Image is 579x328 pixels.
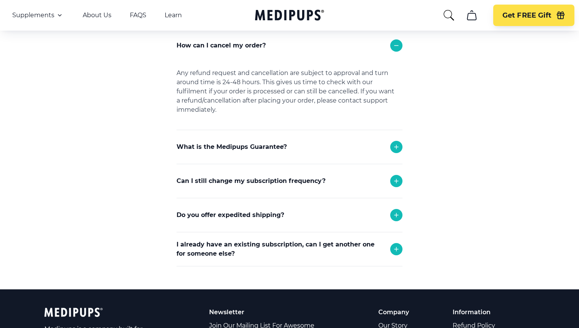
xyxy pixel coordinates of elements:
p: Company [378,308,425,317]
p: What is the Medipups Guarantee? [177,142,287,152]
p: How can I cancel my order? [177,41,266,50]
button: search [443,9,455,21]
p: I already have an existing subscription, can I get another one for someone else? [177,240,383,258]
div: If you received the wrong product or your product was damaged in transit, we will replace it with... [177,164,402,213]
a: About Us [83,11,111,19]
div: Absolutely! Simply place the order and use the shipping address of the person who will receive th... [177,266,402,306]
a: FAQS [130,11,146,19]
p: Can I still change my subscription frequency? [177,176,325,186]
div: Any refund request and cancellation are subject to approval and turn around time is 24-48 hours. ... [177,62,402,130]
p: Do you offer expedited shipping? [177,211,284,220]
button: Supplements [12,11,64,20]
p: Information [453,308,517,317]
div: Yes we do! Please reach out to support and we will try to accommodate any request. [177,232,402,272]
div: Yes you can. Simply reach out to support and we will adjust your monthly deliveries! [177,198,402,238]
p: Newsletter [209,308,324,317]
span: Supplements [12,11,54,19]
button: cart [463,6,481,24]
a: Medipups [255,8,324,24]
button: Get FREE Gift [493,5,574,26]
a: Learn [165,11,182,19]
span: Get FREE Gift [502,11,551,20]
